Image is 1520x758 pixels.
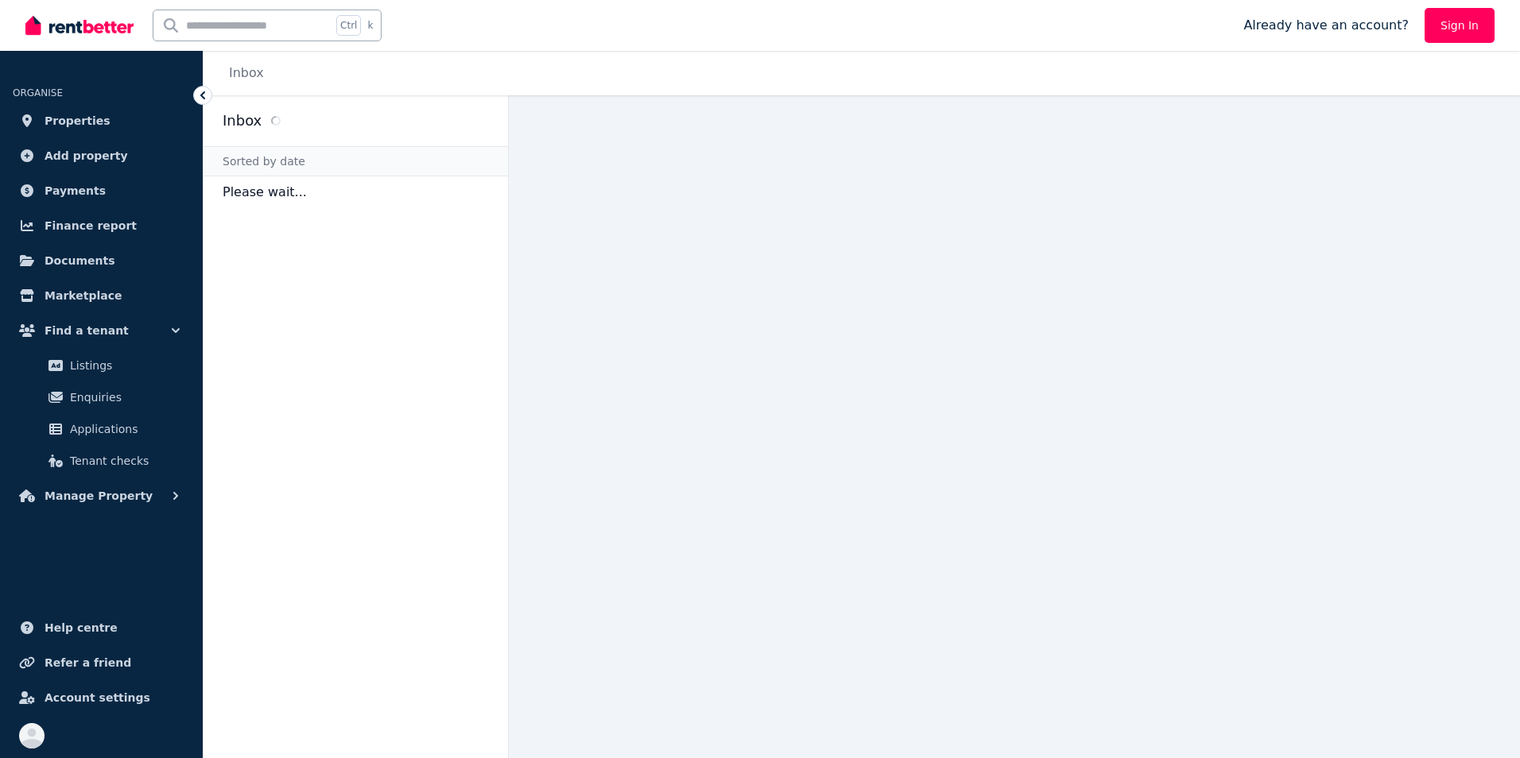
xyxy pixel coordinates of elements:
[223,110,262,132] h2: Inbox
[45,286,122,305] span: Marketplace
[19,350,184,381] a: Listings
[45,321,129,340] span: Find a tenant
[13,612,190,644] a: Help centre
[70,451,177,470] span: Tenant checks
[19,413,184,445] a: Applications
[45,688,150,707] span: Account settings
[19,381,184,413] a: Enquiries
[229,65,264,80] a: Inbox
[13,280,190,311] a: Marketplace
[1243,16,1409,35] span: Already have an account?
[13,105,190,137] a: Properties
[13,682,190,714] a: Account settings
[13,647,190,679] a: Refer a friend
[1425,8,1495,43] a: Sign In
[13,315,190,346] button: Find a tenant
[204,176,508,208] p: Please wait...
[19,445,184,477] a: Tenant checks
[45,146,128,165] span: Add property
[45,216,137,235] span: Finance report
[45,111,111,130] span: Properties
[70,420,177,439] span: Applications
[336,15,361,36] span: Ctrl
[25,14,134,37] img: RentBetter
[13,210,190,242] a: Finance report
[13,175,190,207] a: Payments
[204,146,508,176] div: Sorted by date
[204,51,283,95] nav: Breadcrumb
[45,181,106,200] span: Payments
[13,87,63,99] span: ORGANISE
[70,356,177,375] span: Listings
[13,245,190,277] a: Documents
[45,486,153,505] span: Manage Property
[45,653,131,672] span: Refer a friend
[13,140,190,172] a: Add property
[45,251,115,270] span: Documents
[367,19,373,32] span: k
[45,618,118,637] span: Help centre
[70,388,177,407] span: Enquiries
[13,480,190,512] button: Manage Property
